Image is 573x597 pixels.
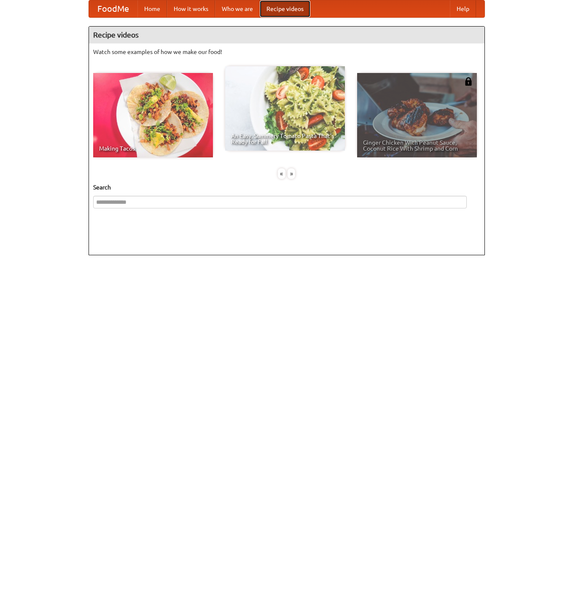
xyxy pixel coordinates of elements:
p: Watch some examples of how we make our food! [93,48,480,56]
div: » [288,168,295,179]
a: Recipe videos [260,0,310,17]
a: Who we are [215,0,260,17]
a: Home [137,0,167,17]
a: Help [450,0,476,17]
a: Making Tacos [93,73,213,157]
span: An Easy, Summery Tomato Pasta That's Ready for Fall [231,133,339,145]
a: How it works [167,0,215,17]
a: An Easy, Summery Tomato Pasta That's Ready for Fall [225,66,345,151]
h4: Recipe videos [89,27,484,43]
div: « [278,168,285,179]
img: 483408.png [464,77,473,86]
h5: Search [93,183,480,192]
span: Making Tacos [99,146,207,151]
a: FoodMe [89,0,137,17]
